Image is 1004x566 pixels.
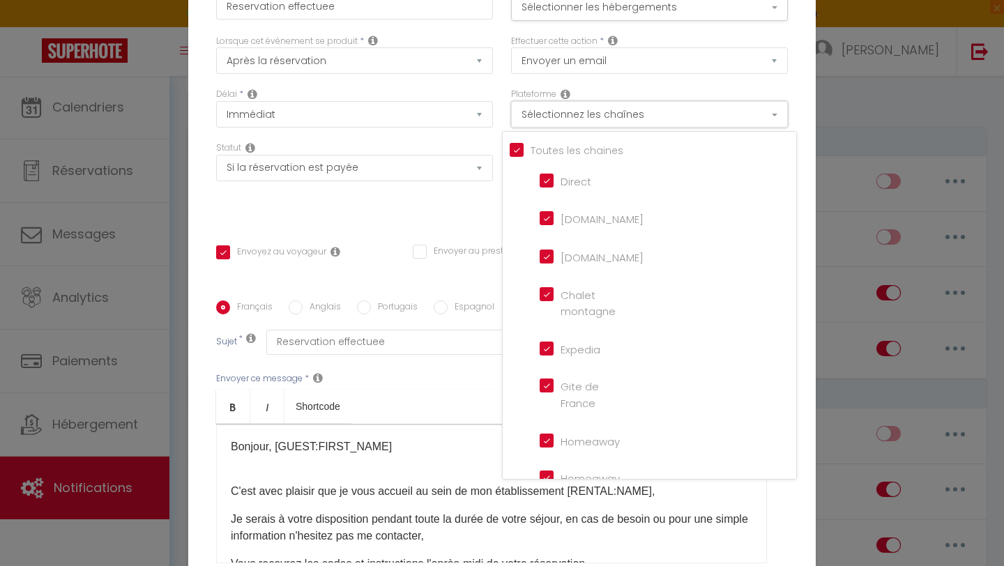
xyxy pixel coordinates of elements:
[511,101,788,128] button: Sélectionnez les chaînes
[554,287,616,320] label: Chalet montagne
[368,35,378,46] i: Event Occur
[303,300,341,316] label: Anglais
[216,424,767,563] div: Vous recevrez les codes et instructions l'après-midi de votre réservation. Bien cordialement. ​
[608,35,618,46] i: Action Type
[511,35,598,48] label: Effectuer cette action
[230,300,273,316] label: Français
[216,35,358,48] label: Lorsque cet événement se produit
[250,390,284,423] a: Italic
[248,89,257,100] i: Action Time
[231,511,752,544] p: Je serais à votre disposition pendant toute la durée de votre séjour, en cas de besoin ou pour un...
[313,372,323,383] i: Message
[371,300,418,316] label: Portugais
[330,246,340,257] i: Envoyer au voyageur
[216,390,250,423] a: Bold
[231,483,752,500] p: C'est avec plaisir que je vous accueil au sein de mon établissement [RENTAL:NAME],​
[245,142,255,153] i: Booking status
[216,372,303,385] label: Envoyer ce message
[246,332,256,344] i: Subject
[511,88,556,101] label: Plateforme
[448,300,494,316] label: Espagnol
[554,378,614,411] label: Gite de France
[216,335,237,350] label: Sujet
[216,141,241,155] label: Statut
[11,6,53,47] button: Ouvrir le widget de chat LiveChat
[231,438,752,455] p: Bonjour, [GUEST:FIRST_NAME]​
[561,89,570,100] i: Action Channel
[216,88,237,101] label: Délai
[284,390,351,423] a: Shortcode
